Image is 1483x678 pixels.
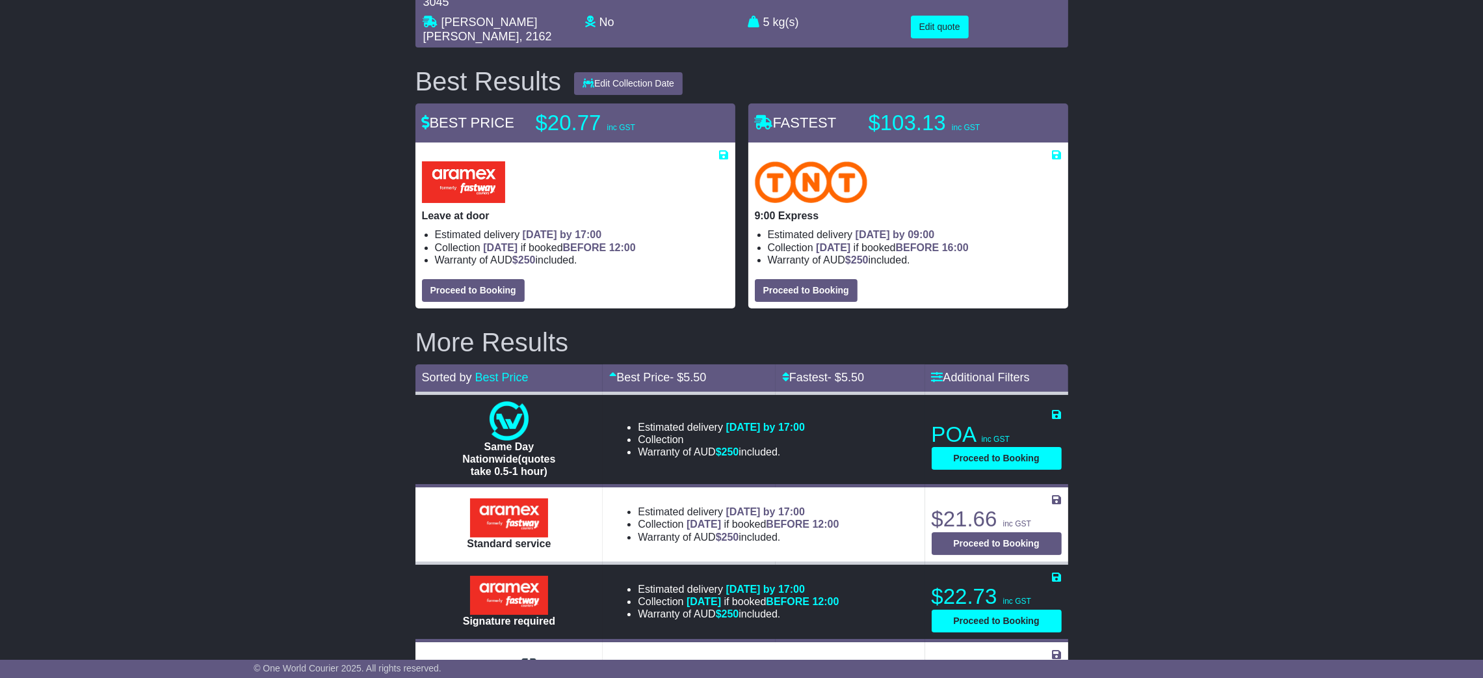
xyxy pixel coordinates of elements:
[563,242,607,253] span: BEFORE
[422,115,514,131] span: BEST PRICE
[422,161,505,203] img: Aramex: Leave at door
[1003,597,1031,606] span: inc GST
[638,506,839,518] li: Estimated delivery
[409,67,568,96] div: Best Results
[932,422,1062,448] p: POA
[607,123,635,132] span: inc GST
[574,72,683,95] button: Edit Collection Date
[599,16,614,29] span: No
[475,371,529,384] a: Best Price
[490,401,529,441] img: One World Courier: Same Day Nationwide(quotes take 0.5-1 hour)
[768,228,1062,241] li: Estimated delivery
[726,506,805,517] span: [DATE] by 17:00
[687,596,721,607] span: [DATE]
[670,371,706,384] span: - $
[638,518,839,530] li: Collection
[841,371,864,384] span: 5.50
[519,30,552,43] span: , 2162
[755,210,1062,222] p: 9:00 Express
[722,608,739,619] span: 250
[932,584,1062,610] p: $22.73
[638,531,839,543] li: Warranty of AUD included.
[609,371,706,384] a: Best Price- $5.50
[254,663,441,673] span: © One World Courier 2025. All rights reserved.
[415,328,1068,357] h2: More Results
[467,538,551,549] span: Standard service
[638,421,805,433] li: Estimated delivery
[773,16,799,29] span: kg(s)
[851,254,869,265] span: 250
[722,446,739,457] span: 250
[483,242,518,253] span: [DATE]
[766,596,809,607] span: BEFORE
[683,371,706,384] span: 5.50
[687,519,839,530] span: if booked
[435,254,729,266] li: Warranty of AUD included.
[722,532,739,543] span: 250
[435,228,729,241] li: Estimated delivery
[942,242,969,253] span: 16:00
[782,371,864,384] a: Fastest- $5.50
[726,584,805,595] span: [DATE] by 17:00
[982,435,1010,444] span: inc GST
[813,596,839,607] span: 12:00
[435,241,729,254] li: Collection
[687,596,839,607] span: if booked
[512,254,536,265] span: $
[896,242,939,253] span: BEFORE
[423,16,538,43] span: [PERSON_NAME] [PERSON_NAME]
[911,16,969,38] button: Edit quote
[638,583,839,595] li: Estimated delivery
[755,279,858,302] button: Proceed to Booking
[828,371,864,384] span: - $
[726,422,805,433] span: [DATE] by 17:00
[845,254,869,265] span: $
[763,16,770,29] span: 5
[716,608,739,619] span: $
[1003,519,1031,528] span: inc GST
[463,616,555,627] span: Signature required
[687,519,721,530] span: [DATE]
[755,161,868,203] img: TNT Domestic: 9:00 Express
[816,242,850,253] span: [DATE]
[869,110,1031,136] p: $103.13
[932,447,1062,470] button: Proceed to Booking
[638,595,839,608] li: Collection
[483,242,635,253] span: if booked
[932,371,1030,384] a: Additional Filters
[768,241,1062,254] li: Collection
[523,229,602,240] span: [DATE] by 17:00
[816,242,968,253] span: if booked
[422,371,472,384] span: Sorted by
[518,254,536,265] span: 250
[716,446,739,457] span: $
[755,115,837,131] span: FASTEST
[470,576,548,615] img: Aramex: Signature required
[462,441,555,477] span: Same Day Nationwide(quotes take 0.5-1 hour)
[422,279,525,302] button: Proceed to Booking
[813,519,839,530] span: 12:00
[766,519,809,530] span: BEFORE
[422,210,729,222] p: Leave at door
[470,498,548,537] img: Aramex: Standard service
[638,446,805,458] li: Warranty of AUD included.
[638,433,805,446] li: Collection
[716,532,739,543] span: $
[952,123,980,132] span: inc GST
[638,608,839,620] li: Warranty of AUD included.
[856,229,935,240] span: [DATE] by 09:00
[932,506,1062,532] p: $21.66
[609,242,636,253] span: 12:00
[932,532,1062,555] button: Proceed to Booking
[536,110,698,136] p: $20.77
[932,610,1062,632] button: Proceed to Booking
[768,254,1062,266] li: Warranty of AUD included.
